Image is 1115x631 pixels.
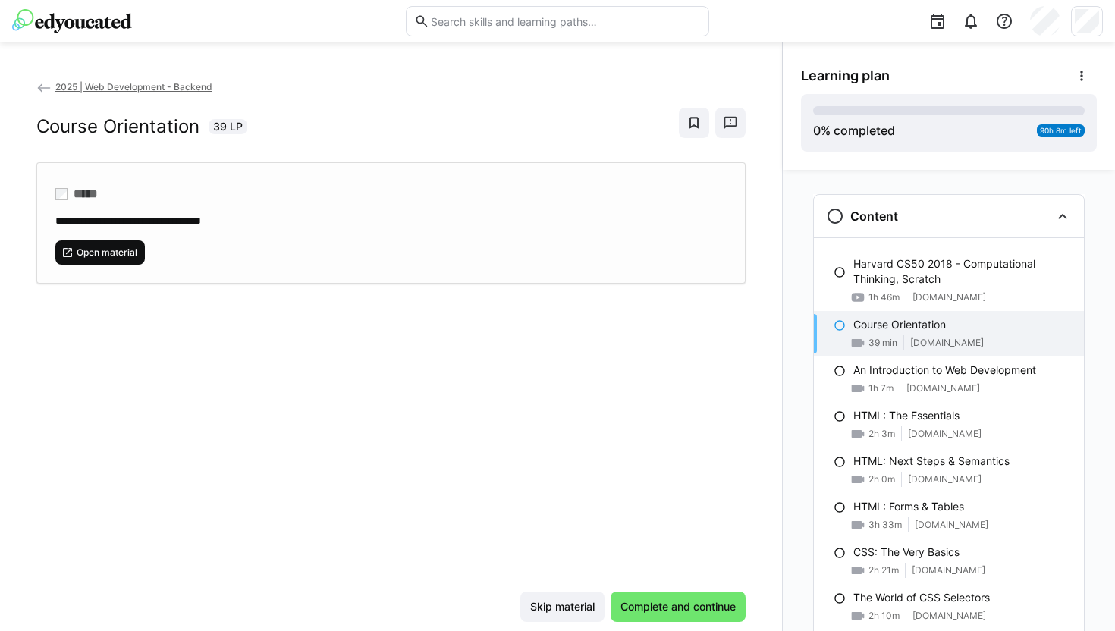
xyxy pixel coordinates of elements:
[55,81,212,93] span: 2025 | Web Development - Backend
[868,564,899,576] span: 2h 21m
[915,519,988,531] span: [DOMAIN_NAME]
[868,610,900,622] span: 2h 10m
[868,519,902,531] span: 3h 33m
[850,209,898,224] h3: Content
[912,291,986,303] span: [DOMAIN_NAME]
[853,317,946,332] p: Course Orientation
[75,246,139,259] span: Open material
[801,67,890,84] span: Learning plan
[868,382,894,394] span: 1h 7m
[912,564,985,576] span: [DOMAIN_NAME]
[868,337,897,349] span: 39 min
[908,473,982,485] span: [DOMAIN_NAME]
[853,454,1010,469] p: HTML: Next Steps & Semantics
[813,121,895,140] div: % completed
[429,14,701,28] input: Search skills and learning paths…
[853,256,1072,287] p: Harvard CS50 2018 - Computational Thinking, Scratch
[520,592,605,622] button: Skip material
[908,428,982,440] span: [DOMAIN_NAME]
[853,545,960,560] p: CSS: The Very Basics
[912,610,986,622] span: [DOMAIN_NAME]
[868,291,900,303] span: 1h 46m
[618,599,738,614] span: Complete and continue
[1040,126,1082,135] span: 90h 8m left
[868,473,895,485] span: 2h 0m
[611,592,746,622] button: Complete and continue
[36,81,212,93] a: 2025 | Web Development - Backend
[213,119,243,134] span: 39 LP
[910,337,984,349] span: [DOMAIN_NAME]
[36,115,199,138] h2: Course Orientation
[813,123,821,138] span: 0
[55,240,145,265] button: Open material
[528,599,597,614] span: Skip material
[906,382,980,394] span: [DOMAIN_NAME]
[853,408,960,423] p: HTML: The Essentials
[853,363,1036,378] p: An Introduction to Web Development
[868,428,895,440] span: 2h 3m
[853,499,964,514] p: HTML: Forms & Tables
[853,590,990,605] p: The World of CSS Selectors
